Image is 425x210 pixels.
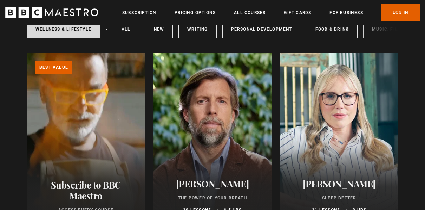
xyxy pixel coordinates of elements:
a: Writing [178,20,216,38]
a: Gift Cards [284,9,311,16]
h2: [PERSON_NAME] [162,178,263,189]
a: All [113,20,139,38]
p: Best value [35,61,72,74]
svg: BBC Maestro [5,7,98,18]
a: Wellness & Lifestyle [27,20,100,38]
a: For business [329,9,363,16]
a: Subscription [122,9,156,16]
a: Log In [381,4,420,21]
a: New [145,20,173,38]
a: All Courses [234,9,266,16]
a: Pricing Options [175,9,216,16]
p: Sleep Better [288,195,390,201]
a: Personal Development [222,20,301,38]
nav: Primary [122,4,420,21]
h2: [PERSON_NAME] [288,178,390,189]
p: The Power of Your Breath [162,195,263,201]
a: Food & Drink [307,20,358,38]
